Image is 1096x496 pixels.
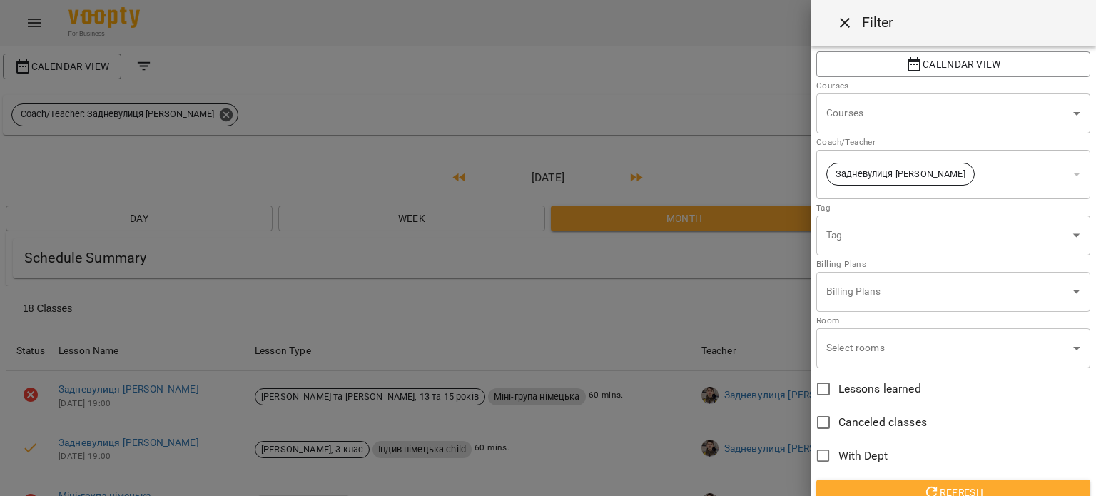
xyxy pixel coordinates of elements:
[816,201,1090,216] p: Tag
[828,6,862,40] button: Close
[816,51,1090,77] button: Calendar View
[816,328,1090,369] div: Select rooms
[826,285,1067,299] p: Billing Plans
[862,11,894,34] h6: Filter
[816,150,1090,199] div: Задневулиця [PERSON_NAME]
[816,136,1090,150] p: Coach/Teacher
[816,314,1090,328] p: Room
[816,79,1090,93] p: Courses
[816,258,1090,272] p: Billing Plans
[816,272,1090,313] div: Billing Plans
[828,56,1079,73] span: Calendar View
[838,414,927,431] span: Canceled classes
[838,447,888,465] span: With Dept
[838,380,921,398] span: Lessons learned
[826,228,1067,243] p: Tag
[827,168,974,181] span: Задневулиця [PERSON_NAME]
[826,341,1067,355] p: Select rooms
[826,106,1067,121] p: Courses
[816,93,1090,134] div: Courses
[816,215,1090,255] div: Tag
